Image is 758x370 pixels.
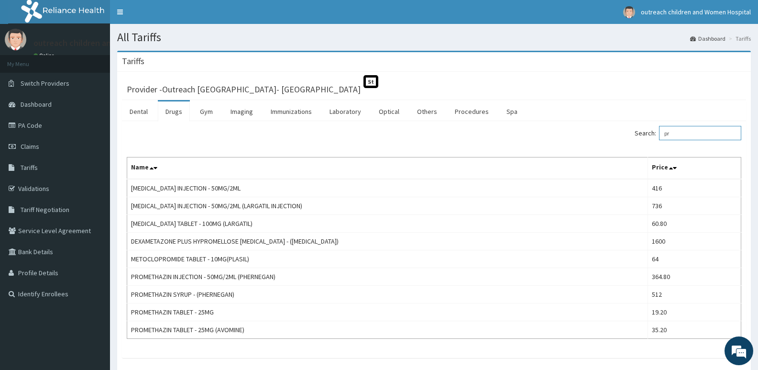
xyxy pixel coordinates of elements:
[363,75,378,88] span: St
[648,268,741,286] td: 364.80
[127,321,648,339] td: PROMETHAZIN TABLET - 25MG (AVOMINE)
[635,126,741,140] label: Search:
[5,261,182,295] textarea: Type your message and hit 'Enter'
[127,286,648,303] td: PROMETHAZIN SYRUP - (PHERNEGAN)
[122,101,155,122] a: Dental
[55,121,132,217] span: We're online!
[648,197,741,215] td: 736
[623,6,635,18] img: User Image
[127,268,648,286] td: PROMETHAZIN INJECTION - 50MG/2ML (PHERNEGAN)
[21,163,38,172] span: Tariffs
[263,101,319,122] a: Immunizations
[127,179,648,197] td: [MEDICAL_DATA] INJECTION - 50MG/2ML
[127,85,361,94] h3: Provider - Outreach [GEOGRAPHIC_DATA]- [GEOGRAPHIC_DATA]
[50,54,161,66] div: Chat with us now
[641,8,751,16] span: outreach children and Women Hospital
[158,101,190,122] a: Drugs
[122,57,144,66] h3: Tariffs
[33,39,179,47] p: outreach children and Women Hospital
[21,79,69,88] span: Switch Providers
[648,286,741,303] td: 512
[223,101,261,122] a: Imaging
[659,126,741,140] input: Search:
[127,303,648,321] td: PROMETHAZIN TABLET - 25MG
[33,52,56,59] a: Online
[157,5,180,28] div: Minimize live chat window
[409,101,445,122] a: Others
[127,250,648,268] td: METOCLOPROMIDE TABLET - 10MG(PLASIL)
[690,34,725,43] a: Dashboard
[499,101,525,122] a: Spa
[726,34,751,43] li: Tariffs
[127,215,648,233] td: [MEDICAL_DATA] TABLET - 100MG (LARGATIL)
[371,101,407,122] a: Optical
[21,142,39,151] span: Claims
[18,48,39,72] img: d_794563401_company_1708531726252_794563401
[648,215,741,233] td: 60.80
[322,101,369,122] a: Laboratory
[648,179,741,197] td: 416
[21,205,69,214] span: Tariff Negotiation
[21,100,52,109] span: Dashboard
[648,303,741,321] td: 19.20
[127,233,648,250] td: DEXAMETAZONE PLUS HYPROMELLOSE [MEDICAL_DATA] - ([MEDICAL_DATA])
[648,321,741,339] td: 35.20
[192,101,220,122] a: Gym
[648,250,741,268] td: 64
[127,157,648,179] th: Name
[127,197,648,215] td: [MEDICAL_DATA] INJECTION - 50MG/2ML (LARGATIL INJECTION)
[447,101,496,122] a: Procedures
[648,157,741,179] th: Price
[117,31,751,44] h1: All Tariffs
[5,29,26,50] img: User Image
[648,233,741,250] td: 1600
